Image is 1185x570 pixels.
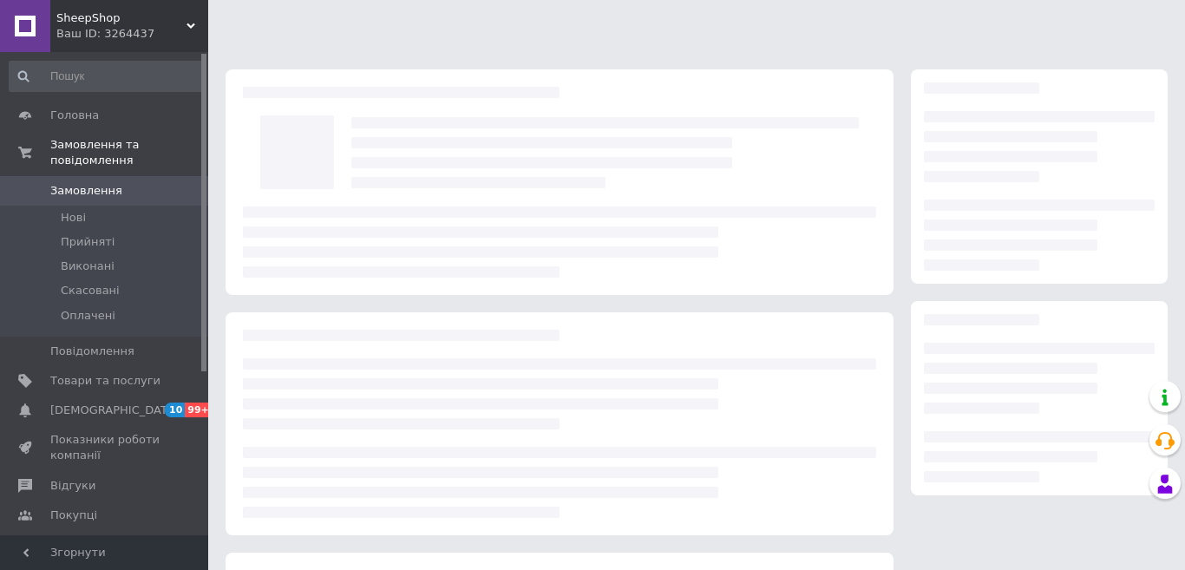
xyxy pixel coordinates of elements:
span: Покупці [50,508,97,523]
span: SheepShop [56,10,187,26]
span: Показники роботи компанії [50,432,160,463]
span: Виконані [61,259,115,274]
span: Скасовані [61,283,120,298]
span: 99+ [185,403,213,417]
span: Нові [61,210,86,226]
span: Повідомлення [50,344,134,359]
span: Відгуки [50,478,95,494]
span: [DEMOGRAPHIC_DATA] [50,403,179,418]
span: Головна [50,108,99,123]
span: Прийняті [61,234,115,250]
span: Товари та послуги [50,373,160,389]
span: Замовлення [50,183,122,199]
span: Замовлення та повідомлення [50,137,208,168]
input: Пошук [9,61,205,92]
span: 10 [165,403,185,417]
span: Оплачені [61,308,115,324]
div: Ваш ID: 3264437 [56,26,208,42]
